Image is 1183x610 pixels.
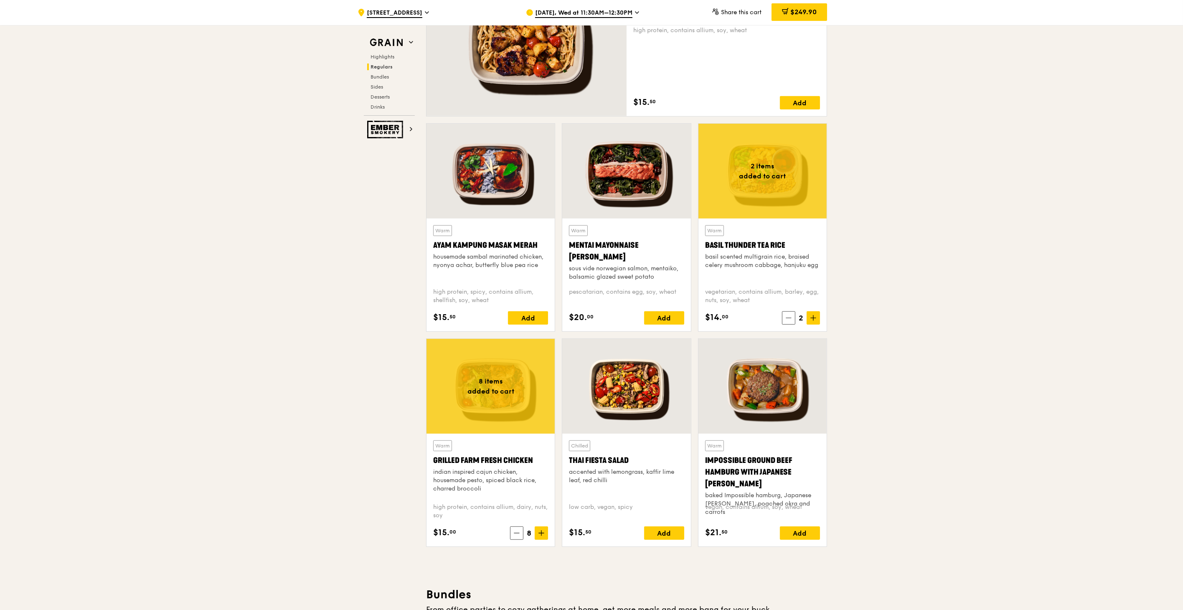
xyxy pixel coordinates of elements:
span: $20. [569,311,587,324]
span: $15. [433,526,449,539]
div: vegan, contains allium, soy, wheat [705,503,820,520]
div: housemade sambal marinated chicken, nyonya achar, butterfly blue pea rice [433,253,548,269]
div: high protein, contains allium, soy, wheat [633,26,820,35]
div: high protein, spicy, contains allium, shellfish, soy, wheat [433,288,548,305]
span: $15. [433,311,449,324]
span: Drinks [371,104,385,110]
span: $249.90 [790,8,817,16]
span: Desserts [371,94,390,100]
span: [DATE], Wed at 11:30AM–12:30PM [535,9,632,18]
span: [STREET_ADDRESS] [367,9,422,18]
img: Grain web logo [367,35,406,50]
span: 2 [795,312,807,324]
div: Add [644,526,684,540]
span: $15. [633,96,650,109]
div: baked Impossible hamburg, Japanese [PERSON_NAME], poached okra and carrots [705,491,820,516]
div: high protein, contains allium, dairy, nuts, soy [433,503,548,520]
span: 8 [523,527,535,539]
span: 00 [722,313,729,320]
div: Warm [569,225,588,236]
div: indian inspired cajun chicken, housemade pesto, spiced black rice, charred broccoli [433,468,548,493]
div: Add [780,96,820,109]
div: Warm [433,225,452,236]
span: 50 [721,529,728,535]
div: Add [780,526,820,540]
div: Impossible Ground Beef Hamburg with Japanese [PERSON_NAME] [705,455,820,490]
span: $21. [705,526,721,539]
span: 00 [449,529,456,535]
div: Add [644,311,684,325]
div: Basil Thunder Tea Rice [705,239,820,251]
div: Warm [705,225,724,236]
span: Share this cart [721,9,762,16]
div: Thai Fiesta Salad [569,455,684,466]
span: 50 [650,98,656,105]
div: sous vide norwegian salmon, mentaiko, balsamic glazed sweet potato [569,264,684,281]
div: Add [508,311,548,325]
span: 50 [449,313,456,320]
div: vegetarian, contains allium, barley, egg, nuts, soy, wheat [705,288,820,305]
div: Warm [705,440,724,451]
div: Warm [433,440,452,451]
span: Highlights [371,54,394,60]
div: basil scented multigrain rice, braised celery mushroom cabbage, hanjuku egg [705,253,820,269]
span: Bundles [371,74,389,80]
span: Sides [371,84,383,90]
span: Regulars [371,64,393,70]
div: Mentai Mayonnaise [PERSON_NAME] [569,239,684,263]
div: accented with lemongrass, kaffir lime leaf, red chilli [569,468,684,485]
div: low carb, vegan, spicy [569,503,684,520]
span: $15. [569,526,585,539]
img: Ember Smokery web logo [367,121,406,138]
div: Chilled [569,440,590,451]
div: Ayam Kampung Masak Merah [433,239,548,251]
div: pescatarian, contains egg, soy, wheat [569,288,684,305]
h3: Bundles [426,587,827,602]
div: Grilled Farm Fresh Chicken [433,455,548,466]
span: 00 [587,313,594,320]
span: 50 [585,529,591,535]
span: $14. [705,311,722,324]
